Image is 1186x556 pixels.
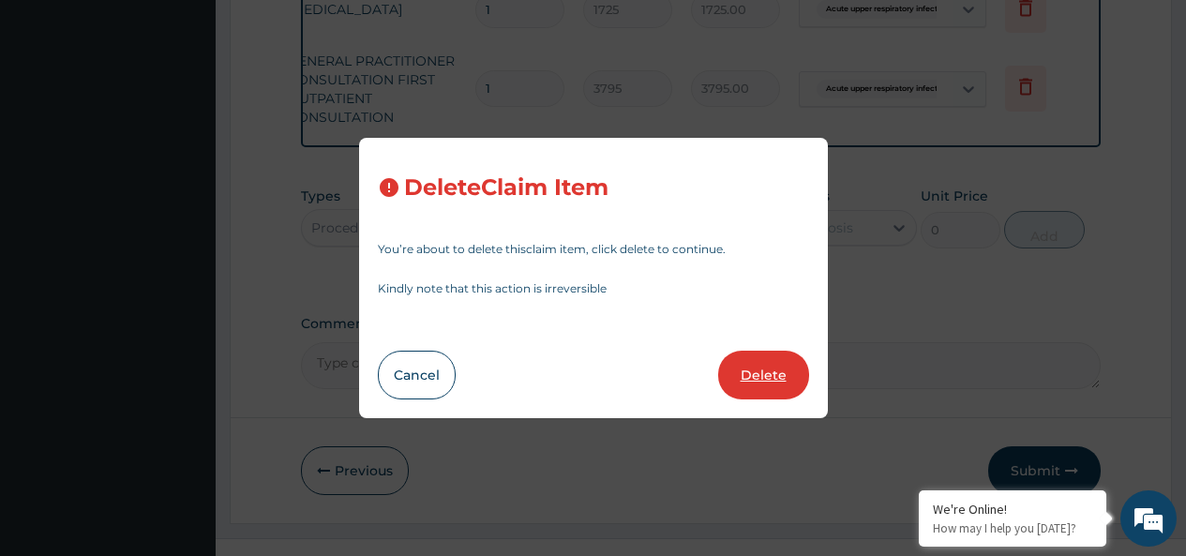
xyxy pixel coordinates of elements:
[35,94,76,141] img: d_794563401_company_1708531726252_794563401
[404,175,608,201] h3: Delete Claim Item
[98,105,315,129] div: Chat with us now
[378,244,809,255] p: You’re about to delete this claim item , click delete to continue.
[9,363,357,428] textarea: Type your message and hit 'Enter'
[933,520,1092,536] p: How may I help you today?
[109,161,259,351] span: We're online!
[933,501,1092,518] div: We're Online!
[378,283,809,294] p: Kindly note that this action is irreversible
[308,9,353,54] div: Minimize live chat window
[378,351,456,399] button: Cancel
[718,351,809,399] button: Delete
